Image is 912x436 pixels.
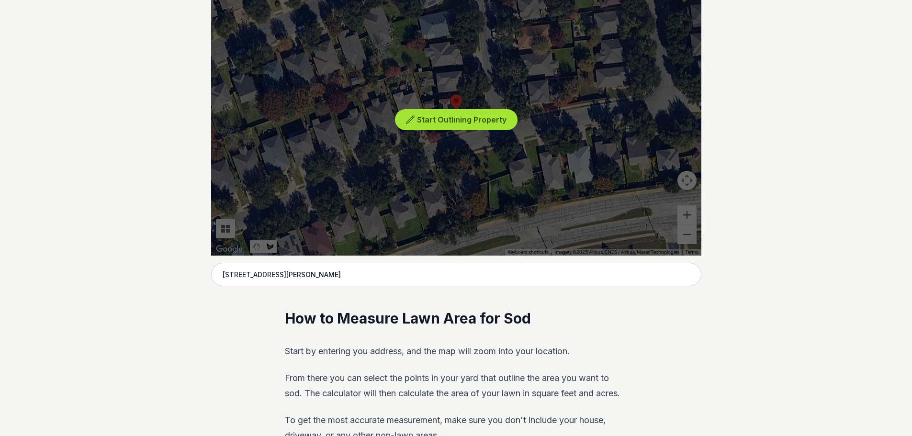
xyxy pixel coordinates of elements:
[417,115,507,124] span: Start Outlining Property
[211,263,701,287] input: Enter your address to get started
[285,370,627,401] p: From there you can select the points in your yard that outline the area you want to sod. The calc...
[285,344,627,359] p: Start by entering you address, and the map will zoom into your location.
[395,109,518,131] button: Start Outlining Property
[285,309,627,328] h2: How to Measure Lawn Area for Sod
